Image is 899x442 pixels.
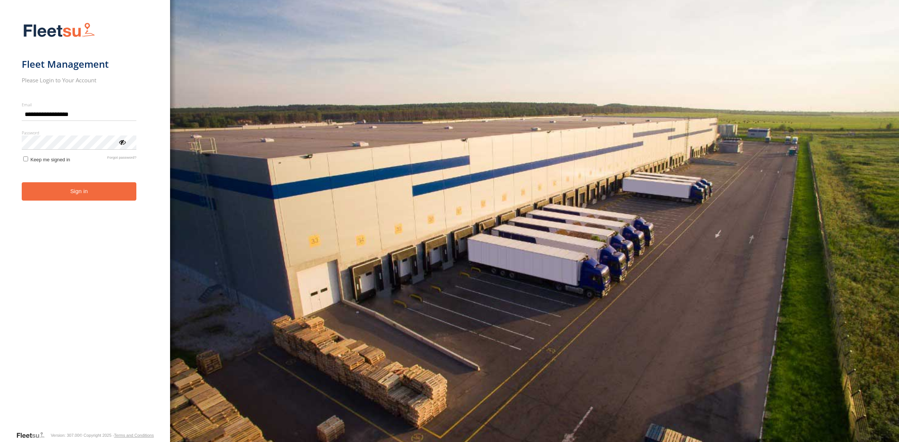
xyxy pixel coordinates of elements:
[22,102,137,107] label: Email
[22,76,137,84] h2: Please Login to Your Account
[22,182,137,201] button: Sign in
[22,130,137,135] label: Password
[22,58,137,70] h1: Fleet Management
[79,433,154,438] div: © Copyright 2025 -
[22,18,149,431] form: main
[22,21,97,40] img: Fleetsu
[114,433,154,438] a: Terms and Conditions
[118,138,126,146] div: ViewPassword
[16,432,51,439] a: Visit our Website
[107,155,136,162] a: Forgot password?
[30,157,70,162] span: Keep me signed in
[51,433,79,438] div: Version: 307.00
[23,156,28,161] input: Keep me signed in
